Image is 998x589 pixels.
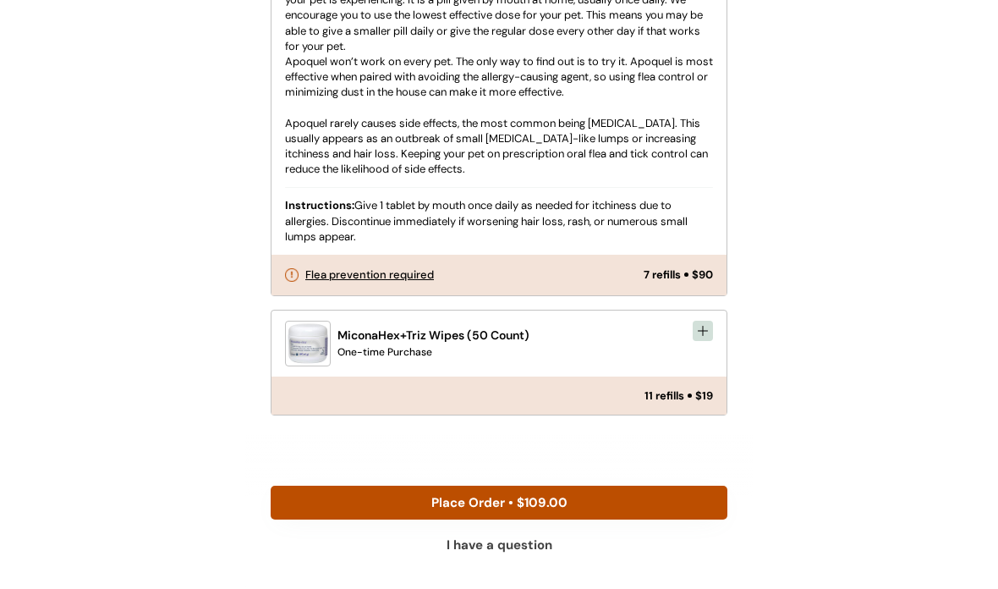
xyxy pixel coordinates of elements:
div: Give 1 tablet by mouth once daily as needed for itchiness due to allergies. Discontinue immediate... [285,188,713,255]
div: One-time Purchase [337,344,432,360]
strong: Instructions: [285,198,354,212]
div: $19 [695,390,713,401]
div: $90 [692,269,713,280]
div: I have a question [447,539,552,552]
div: Flea prevention required [305,269,434,280]
div: 7 refills [644,269,681,280]
button: Place Order • $109.00 [271,486,727,520]
div: 11 refills [644,390,684,401]
div: MiconaHex+Triz Wipes (50 Count) [337,327,529,344]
